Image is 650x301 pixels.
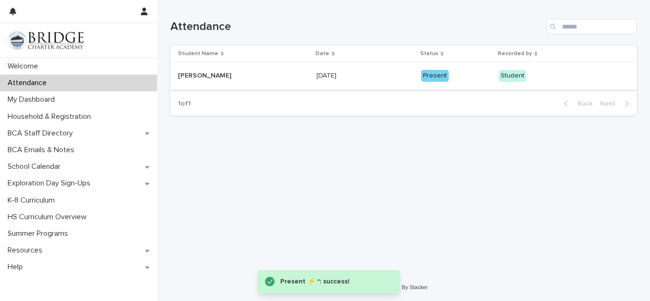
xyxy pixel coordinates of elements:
div: Present [421,70,449,82]
p: Date [315,49,329,59]
p: HS Curriculum Overview [4,213,94,222]
div: Present ⚡ *: success! [280,276,381,288]
p: Welcome [4,62,46,71]
p: Exploration Day Sign-Ups [4,179,98,188]
p: BCA Emails & Notes [4,146,82,155]
tr: [PERSON_NAME][PERSON_NAME] [DATE][DATE] PresentStudent [170,62,637,90]
span: Back [572,100,592,107]
p: Household & Registration [4,112,98,121]
p: 1 of 1 [170,92,198,116]
p: BCA Staff Directory [4,129,80,138]
p: K-8 Curriculum [4,196,62,205]
p: [DATE] [316,70,338,80]
span: Next [600,100,621,107]
p: Resources [4,246,50,255]
p: Status [420,49,438,59]
button: Next [596,99,637,108]
div: Student [499,70,526,82]
p: School Calendar [4,162,68,171]
p: [PERSON_NAME] [178,70,233,80]
p: My Dashboard [4,95,62,104]
img: V1C1m3IdTEidaUdm9Hs0 [8,31,84,50]
p: Attendance [4,78,54,87]
p: Recorded by [498,49,532,59]
a: Powered By Stacker [379,284,427,290]
h1: Attendance [170,20,542,34]
p: Help [4,262,30,272]
button: Back [556,99,596,108]
input: Search [546,19,637,34]
p: Student Name [178,49,218,59]
p: Summer Programs [4,229,76,238]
